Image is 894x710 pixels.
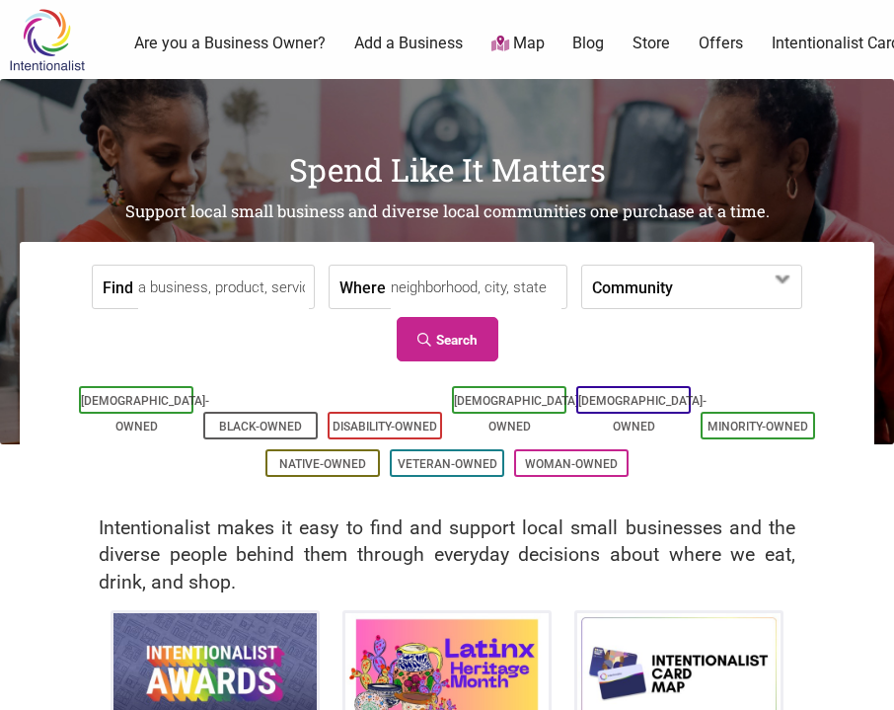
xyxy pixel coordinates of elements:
[219,420,302,434] a: Black-Owned
[578,394,707,434] a: [DEMOGRAPHIC_DATA]-Owned
[592,266,673,308] label: Community
[138,266,309,310] input: a business, product, service
[333,420,437,434] a: Disability-Owned
[491,33,545,55] a: Map
[699,33,743,54] a: Offers
[103,266,133,308] label: Find
[454,394,582,434] a: [DEMOGRAPHIC_DATA]-Owned
[525,457,618,471] a: Woman-Owned
[397,317,498,361] a: Search
[339,266,386,308] label: Where
[279,457,366,471] a: Native-Owned
[134,33,326,54] a: Are you a Business Owner?
[99,514,795,595] h2: Intentionalist makes it easy to find and support local small businesses and the diverse people be...
[708,420,808,434] a: Minority-Owned
[354,33,463,54] a: Add a Business
[572,33,604,54] a: Blog
[391,266,561,310] input: neighborhood, city, state
[81,394,209,434] a: [DEMOGRAPHIC_DATA]-Owned
[398,457,497,471] a: Veteran-Owned
[633,33,670,54] a: Store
